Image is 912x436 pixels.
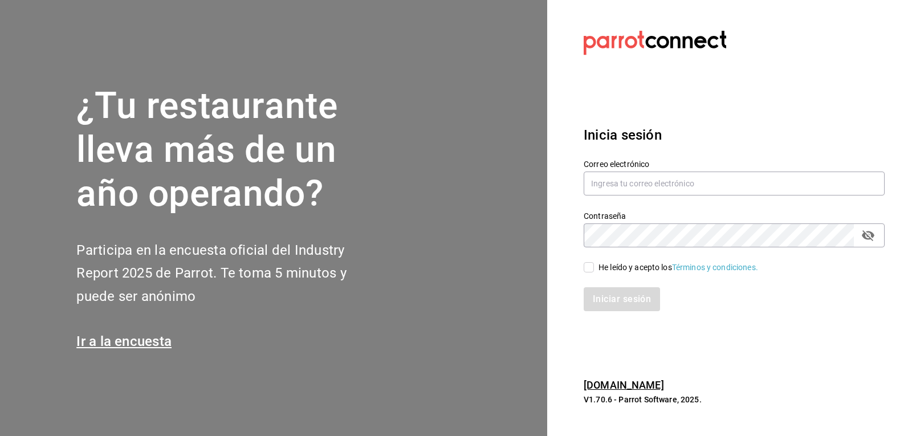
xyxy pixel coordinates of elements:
[584,125,885,145] h3: Inicia sesión
[858,226,878,245] button: passwordField
[584,379,664,391] a: [DOMAIN_NAME]
[584,160,885,168] label: Correo electrónico
[76,239,384,308] h2: Participa en la encuesta oficial del Industry Report 2025 de Parrot. Te toma 5 minutos y puede se...
[598,262,758,274] div: He leído y acepto los
[584,212,885,220] label: Contraseña
[76,84,384,215] h1: ¿Tu restaurante lleva más de un año operando?
[584,172,885,195] input: Ingresa tu correo electrónico
[76,333,172,349] a: Ir a la encuesta
[584,394,885,405] p: V1.70.6 - Parrot Software, 2025.
[672,263,758,272] a: Términos y condiciones.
